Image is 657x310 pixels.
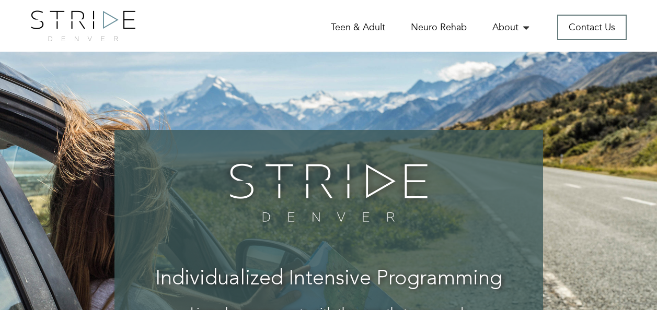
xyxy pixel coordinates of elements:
a: Teen & Adult [331,21,385,34]
a: About [492,21,532,34]
img: logo.png [31,10,135,41]
a: Neuro Rehab [411,21,467,34]
img: banner-logo.png [223,156,434,229]
a: Contact Us [557,15,627,40]
h3: Individualized Intensive Programming [135,268,522,291]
